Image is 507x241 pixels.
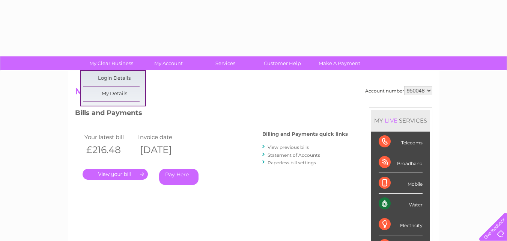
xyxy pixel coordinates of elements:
[83,102,145,117] a: My Preferences
[371,110,430,131] div: MY SERVICES
[308,56,370,70] a: Make A Payment
[268,160,316,165] a: Paperless bill settings
[75,86,432,100] h2: My Account
[379,173,423,194] div: Mobile
[83,132,137,142] td: Your latest bill
[379,214,423,235] div: Electricity
[379,194,423,214] div: Water
[379,152,423,173] div: Broadband
[80,56,142,70] a: My Clear Business
[194,56,256,70] a: Services
[136,142,190,158] th: [DATE]
[83,169,148,180] a: .
[379,132,423,152] div: Telecoms
[251,56,313,70] a: Customer Help
[136,132,190,142] td: Invoice date
[268,144,309,150] a: View previous bills
[262,131,348,137] h4: Billing and Payments quick links
[75,108,348,121] h3: Bills and Payments
[268,152,320,158] a: Statement of Accounts
[83,86,145,102] a: My Details
[159,169,199,185] a: Pay Here
[365,86,432,95] div: Account number
[383,117,399,124] div: LIVE
[83,71,145,86] a: Login Details
[83,142,137,158] th: £216.48
[137,56,199,70] a: My Account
